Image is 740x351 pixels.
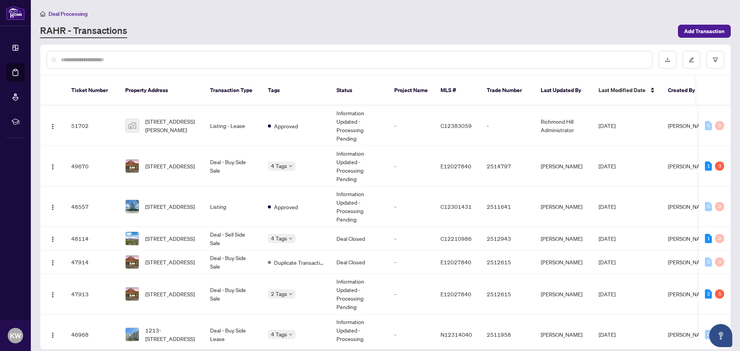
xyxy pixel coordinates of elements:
[535,227,592,250] td: [PERSON_NAME]
[274,122,298,130] span: Approved
[481,227,535,250] td: 2512943
[145,202,195,211] span: [STREET_ADDRESS]
[145,234,195,243] span: [STREET_ADDRESS]
[715,121,724,130] div: 0
[441,259,471,265] span: E12027840
[535,274,592,314] td: [PERSON_NAME]
[289,164,293,168] span: down
[668,163,710,170] span: [PERSON_NAME]
[535,146,592,186] td: [PERSON_NAME]
[388,186,434,227] td: -
[705,330,712,339] div: 0
[388,250,434,274] td: -
[65,106,119,146] td: 51702
[271,289,287,298] span: 2 Tags
[684,25,725,37] span: Add Transaction
[126,287,139,301] img: thumbnail-img
[47,232,59,245] button: Logo
[274,258,324,267] span: Duplicate Transaction
[65,250,119,274] td: 47914
[705,202,712,211] div: 0
[668,259,710,265] span: [PERSON_NAME]
[535,106,592,146] td: Richmond Hill Administrator
[709,324,732,347] button: Open asap
[330,186,388,227] td: Information Updated - Processing Pending
[535,76,592,106] th: Last Updated By
[481,106,535,146] td: -
[535,250,592,274] td: [PERSON_NAME]
[47,288,59,300] button: Logo
[599,331,616,338] span: [DATE]
[50,236,56,242] img: Logo
[668,235,710,242] span: [PERSON_NAME]
[678,25,731,38] button: Add Transaction
[262,76,330,106] th: Tags
[65,76,119,106] th: Ticket Number
[388,106,434,146] td: -
[330,146,388,186] td: Information Updated - Processing Pending
[271,161,287,170] span: 4 Tags
[668,291,710,297] span: [PERSON_NAME]
[204,274,262,314] td: Deal - Buy Side Sale
[47,119,59,132] button: Logo
[668,122,710,129] span: [PERSON_NAME]
[50,164,56,170] img: Logo
[715,257,724,267] div: 0
[330,227,388,250] td: Deal Closed
[145,162,195,170] span: [STREET_ADDRESS]
[388,146,434,186] td: -
[715,234,724,243] div: 0
[441,331,472,338] span: N12314040
[65,274,119,314] td: 47913
[705,161,712,171] div: 1
[441,122,472,129] span: C12383059
[126,328,139,341] img: thumbnail-img
[481,186,535,227] td: 2511641
[388,76,434,106] th: Project Name
[388,274,434,314] td: -
[65,146,119,186] td: 49670
[145,290,195,298] span: [STREET_ADDRESS]
[204,227,262,250] td: Deal - Sell Side Sale
[289,333,293,336] span: down
[204,186,262,227] td: Listing
[599,122,616,129] span: [DATE]
[126,119,139,132] img: thumbnail-img
[271,234,287,243] span: 4 Tags
[535,186,592,227] td: [PERSON_NAME]
[274,203,298,211] span: Approved
[10,330,21,341] span: KW
[659,51,676,69] button: download
[441,235,472,242] span: C12210986
[50,332,56,338] img: Logo
[40,24,127,38] a: RAHR - Transactions
[441,163,471,170] span: E12027840
[330,274,388,314] td: Information Updated - Processing Pending
[665,57,670,62] span: download
[271,330,287,339] span: 4 Tags
[706,51,724,69] button: filter
[47,256,59,268] button: Logo
[441,203,472,210] span: C12301431
[330,76,388,106] th: Status
[289,237,293,240] span: down
[668,331,710,338] span: [PERSON_NAME]
[330,250,388,274] td: Deal Closed
[715,202,724,211] div: 0
[204,106,262,146] td: Listing - Lease
[705,257,712,267] div: 0
[592,76,662,106] th: Last Modified Date
[388,227,434,250] td: -
[599,163,616,170] span: [DATE]
[705,234,712,243] div: 1
[6,6,25,20] img: logo
[599,291,616,297] span: [DATE]
[204,146,262,186] td: Deal - Buy Side Sale
[289,292,293,296] span: down
[50,260,56,266] img: Logo
[47,200,59,213] button: Logo
[481,76,535,106] th: Trade Number
[705,121,712,130] div: 0
[599,203,616,210] span: [DATE]
[434,76,481,106] th: MLS #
